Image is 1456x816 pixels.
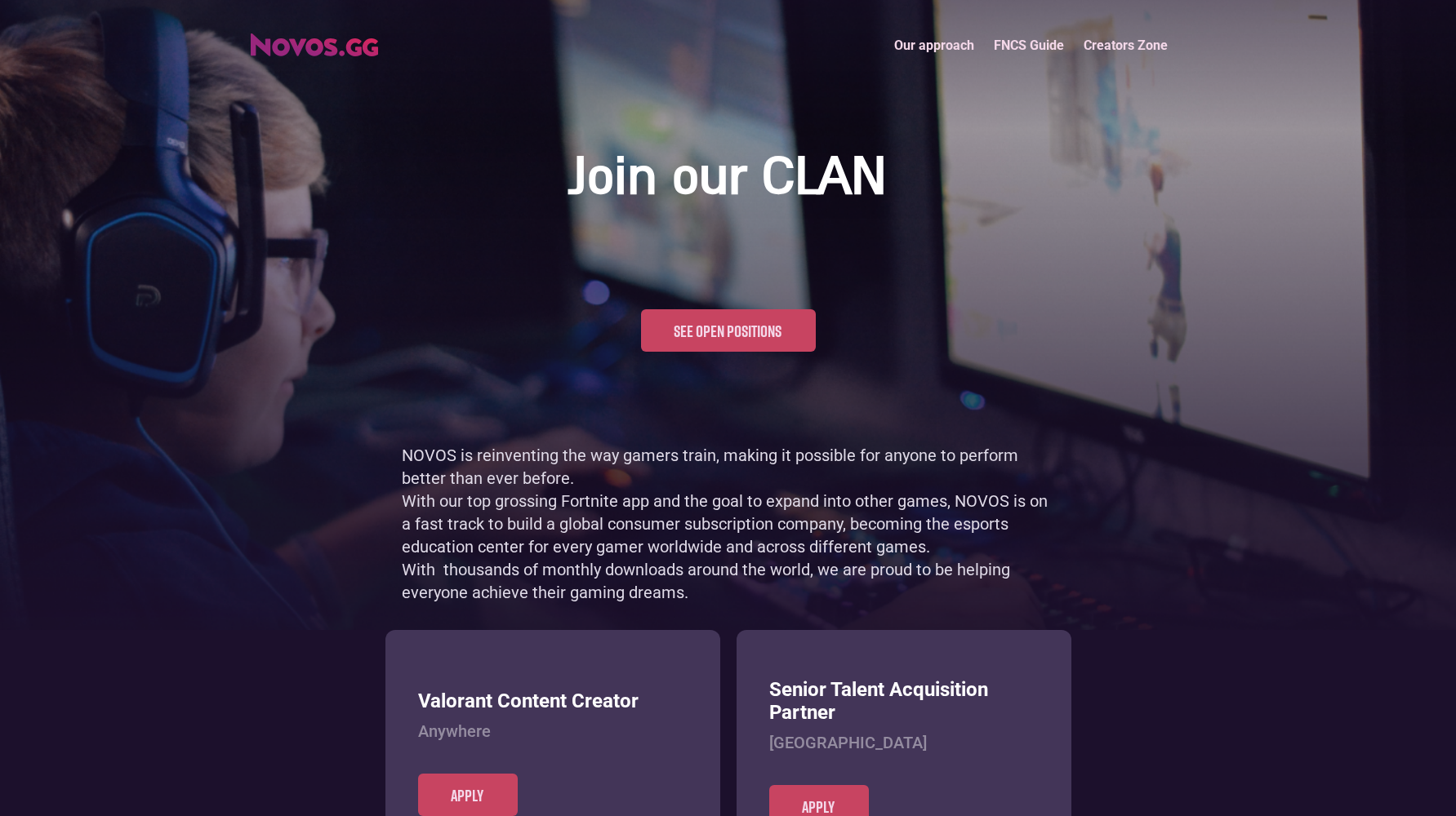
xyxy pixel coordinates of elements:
h4: [GEOGRAPHIC_DATA] [769,733,1039,752]
a: Apply [418,774,518,816]
h1: Join our CLAN [570,147,887,211]
a: See open positions [641,309,816,352]
a: Creators Zone [1074,28,1178,63]
h3: Valorant Content Creator [418,690,688,713]
a: Our approach [884,28,984,63]
h4: Anywhere [418,721,688,741]
p: NOVOS is reinventing the way gamers train, making it possible for anyone to perform better than e... [402,444,1055,604]
a: FNCS Guide [984,28,1074,63]
h3: Senior Talent Acquisition Partner [769,678,1039,725]
a: Senior Talent Acquisition Partner[GEOGRAPHIC_DATA] [769,678,1039,786]
a: Valorant Content CreatorAnywhere [418,690,688,774]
